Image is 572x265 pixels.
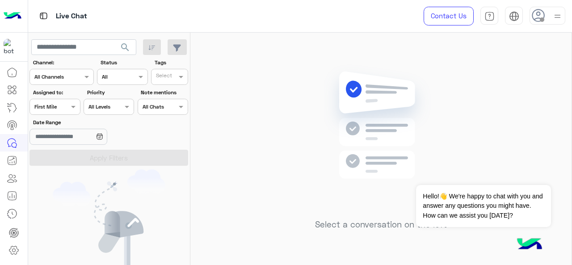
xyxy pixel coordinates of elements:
label: Priority [87,88,133,97]
label: Assigned to: [33,88,79,97]
span: search [120,42,130,53]
img: 317874714732967 [4,39,20,55]
label: Date Range [33,118,133,126]
p: Live Chat [56,10,87,22]
div: Select [155,72,172,82]
button: Apply Filters [29,150,188,166]
img: Logo [4,7,21,25]
img: tab [38,10,49,21]
img: tab [484,11,495,21]
img: no messages [316,64,446,213]
label: Tags [155,59,187,67]
label: Status [101,59,147,67]
label: Note mentions [141,88,187,97]
label: Channel: [33,59,93,67]
a: tab [480,7,498,25]
span: Hello!👋 We're happy to chat with you and answer any questions you might have. How can we assist y... [416,185,551,227]
img: tab [509,11,519,21]
img: hulul-logo.png [514,229,545,261]
a: Contact Us [424,7,474,25]
button: search [114,39,136,59]
h5: Select a conversation on the left [315,219,447,230]
img: profile [552,11,563,22]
